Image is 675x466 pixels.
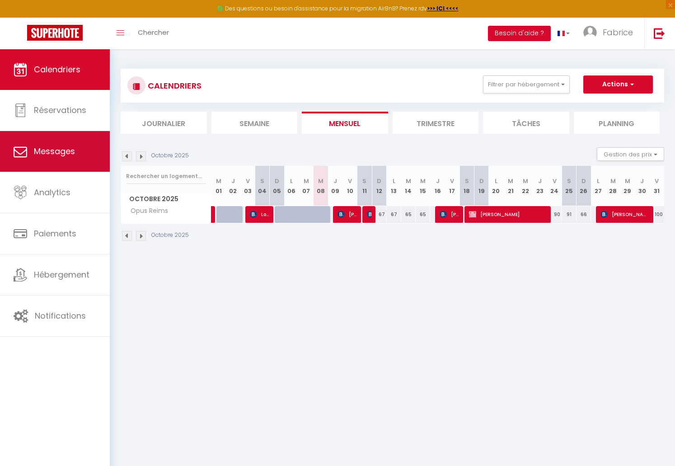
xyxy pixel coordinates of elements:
[211,166,226,206] th: 01
[290,177,293,185] abbr: L
[430,166,445,206] th: 16
[270,166,284,206] th: 05
[479,177,484,185] abbr: D
[547,166,562,206] th: 24
[523,177,528,185] abbr: M
[427,5,459,12] a: >>> ICI <<<<
[121,112,207,134] li: Journalier
[34,269,89,280] span: Hébergement
[211,112,298,134] li: Semaine
[635,166,649,206] th: 30
[416,166,430,206] th: 15
[302,112,388,134] li: Mensuel
[620,166,635,206] th: 29
[372,206,386,223] div: 67
[655,177,659,185] abbr: V
[386,206,401,223] div: 67
[583,26,597,39] img: ...
[562,206,576,223] div: 91
[145,75,202,96] h3: CALENDRIERS
[591,166,605,206] th: 27
[216,177,221,185] abbr: M
[34,104,86,116] span: Réservations
[649,166,664,206] th: 31
[436,177,440,185] abbr: J
[226,166,240,206] th: 02
[654,28,665,39] img: logout
[362,177,366,185] abbr: S
[583,75,653,94] button: Actions
[34,228,76,239] span: Paiements
[126,168,206,184] input: Rechercher un logement...
[406,177,411,185] abbr: M
[420,177,426,185] abbr: M
[488,26,551,41] button: Besoin d'aide ?
[577,206,591,223] div: 66
[574,112,660,134] li: Planning
[372,166,386,206] th: 12
[600,206,649,223] span: [PERSON_NAME]
[240,166,255,206] th: 03
[386,166,401,206] th: 13
[553,177,557,185] abbr: V
[151,231,189,240] p: Octobre 2025
[625,177,630,185] abbr: M
[483,75,570,94] button: Filtrer par hébergement
[121,193,211,206] span: Octobre 2025
[34,64,80,75] span: Calendriers
[440,206,459,223] span: [PERSON_NAME] [PERSON_NAME]
[333,177,337,185] abbr: J
[348,177,352,185] abbr: V
[255,166,269,206] th: 04
[469,206,546,223] span: [PERSON_NAME]
[640,177,644,185] abbr: J
[122,206,170,216] span: Opus Reims
[495,177,497,185] abbr: L
[567,177,571,185] abbr: S
[416,206,430,223] div: 65
[357,166,372,206] th: 11
[27,25,83,41] img: Super Booking
[34,146,75,157] span: Messages
[318,177,323,185] abbr: M
[610,177,616,185] abbr: M
[605,166,620,206] th: 28
[337,206,357,223] span: [PERSON_NAME]
[518,166,532,206] th: 22
[474,166,488,206] th: 19
[597,147,664,161] button: Gestion des prix
[393,177,395,185] abbr: L
[35,310,86,321] span: Notifications
[581,177,586,185] abbr: D
[342,166,357,206] th: 10
[231,177,235,185] abbr: J
[131,18,176,49] a: Chercher
[503,166,518,206] th: 21
[649,206,664,223] div: 100
[304,177,309,185] abbr: M
[314,166,328,206] th: 08
[260,177,264,185] abbr: S
[275,177,279,185] abbr: D
[34,187,70,198] span: Analytics
[533,166,547,206] th: 23
[562,166,576,206] th: 25
[401,206,416,223] div: 65
[603,27,633,38] span: Fabrice
[401,166,416,206] th: 14
[284,166,299,206] th: 06
[250,206,269,223] span: Lobke Van Avermaet
[459,166,474,206] th: 18
[465,177,469,185] abbr: S
[577,18,644,49] a: ... Fabrice
[445,166,459,206] th: 17
[547,206,562,223] div: 90
[450,177,454,185] abbr: V
[151,151,189,160] p: Octobre 2025
[393,112,479,134] li: Trimestre
[138,28,169,37] span: Chercher
[328,166,342,206] th: 09
[483,112,569,134] li: Tâches
[577,166,591,206] th: 26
